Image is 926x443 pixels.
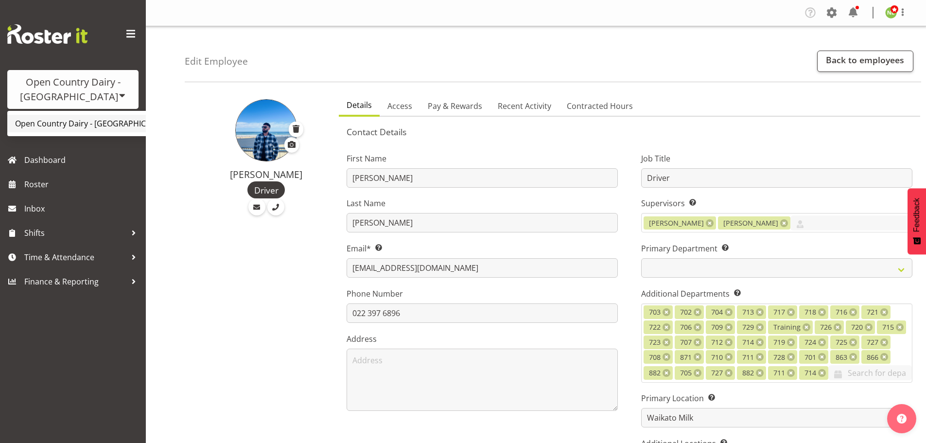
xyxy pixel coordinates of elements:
[711,322,723,333] span: 709
[828,365,912,380] input: Search for departments
[24,177,141,192] span: Roster
[723,218,778,229] span: [PERSON_NAME]
[347,213,618,232] input: Last Name
[804,368,816,378] span: 714
[347,126,912,137] h5: Contact Details
[742,337,754,348] span: 714
[773,322,801,333] span: Training
[711,352,723,363] span: 710
[24,274,126,289] span: Finance & Reporting
[742,307,754,318] span: 713
[17,75,129,104] div: Open Country Dairy - [GEOGRAPHIC_DATA]
[804,337,816,348] span: 724
[248,198,265,215] a: Email Employee
[836,307,847,318] span: 716
[641,288,912,300] label: Additional Departments
[851,322,863,333] span: 720
[7,115,195,132] a: Open Country Dairy - [GEOGRAPHIC_DATA]
[867,352,878,363] span: 866
[567,100,633,112] span: Contracted Hours
[347,333,618,345] label: Address
[347,258,618,278] input: Email Address
[649,307,661,318] span: 703
[498,100,551,112] span: Recent Activity
[680,368,692,378] span: 705
[711,307,723,318] span: 704
[817,51,913,72] a: Back to employees
[24,201,141,216] span: Inbox
[804,352,816,363] span: 701
[680,307,692,318] span: 702
[836,337,847,348] span: 725
[680,352,692,363] span: 871
[820,322,832,333] span: 726
[347,288,618,300] label: Phone Number
[347,99,372,111] span: Details
[897,414,907,424] img: help-xxl-2.png
[836,352,847,363] span: 863
[742,368,754,378] span: 882
[885,7,897,18] img: nicole-lloyd7454.jpg
[24,153,141,167] span: Dashboard
[711,368,723,378] span: 727
[641,153,912,164] label: Job Title
[641,243,912,254] label: Primary Department
[24,226,126,240] span: Shifts
[649,368,661,378] span: 882
[254,184,279,196] span: Driver
[649,352,661,363] span: 708
[742,352,754,363] span: 711
[347,153,618,164] label: First Name
[882,322,894,333] span: 715
[641,392,912,404] label: Primary Location
[711,337,723,348] span: 712
[24,250,126,265] span: Time & Attendance
[773,337,785,348] span: 719
[908,188,926,254] button: Feedback - Show survey
[641,168,912,188] input: Job Title
[649,337,661,348] span: 723
[912,198,921,232] span: Feedback
[185,56,248,67] h4: Edit Employee
[387,100,412,112] span: Access
[267,198,284,215] a: Call Employee
[680,322,692,333] span: 706
[773,352,785,363] span: 728
[347,243,618,254] label: Email*
[347,197,618,209] label: Last Name
[649,218,704,229] span: [PERSON_NAME]
[205,169,327,180] h4: [PERSON_NAME]
[867,307,878,318] span: 721
[742,322,754,333] span: 729
[867,337,878,348] span: 727
[347,168,618,188] input: First Name
[804,307,816,318] span: 718
[347,303,618,323] input: Phone Number
[428,100,482,112] span: Pay & Rewards
[680,337,692,348] span: 707
[235,99,297,161] img: gagandeep-singh4d7a3a6934190d8a8fbfcf0653a88b58.png
[773,307,785,318] span: 717
[7,24,87,44] img: Rosterit website logo
[641,197,912,209] label: Supervisors
[773,368,785,378] span: 711
[649,322,661,333] span: 722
